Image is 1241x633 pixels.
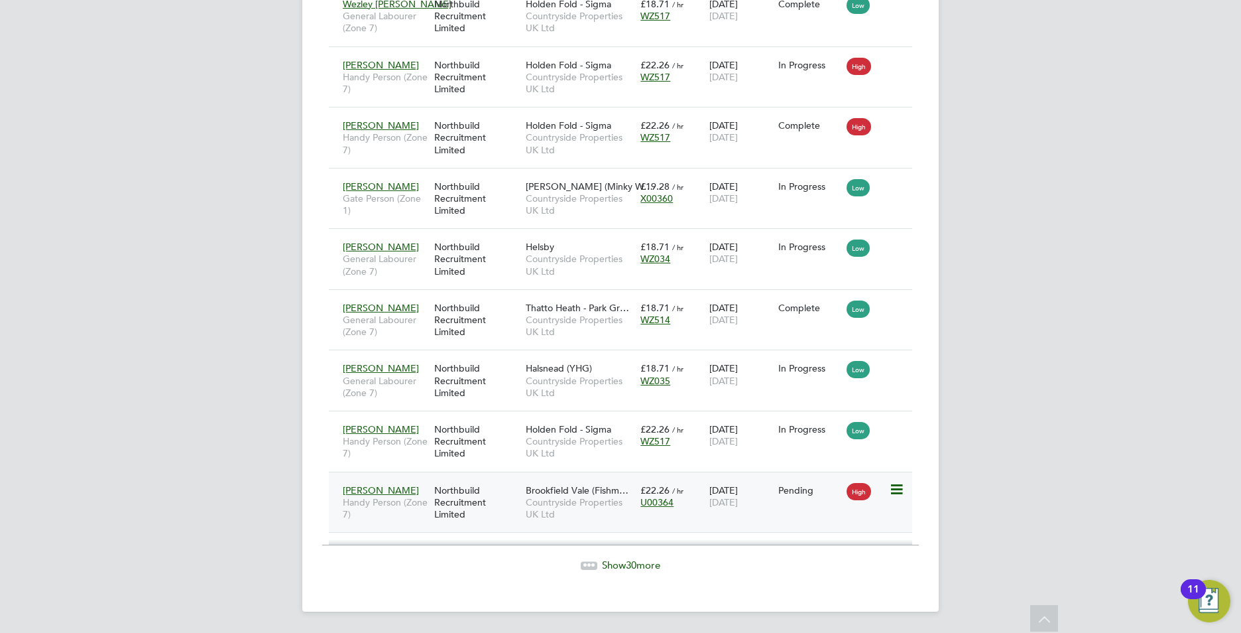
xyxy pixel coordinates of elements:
div: Northbuild Recruitment Limited [431,113,522,163]
div: Northbuild Recruitment Limited [431,295,522,345]
span: [PERSON_NAME] [343,362,419,374]
span: £22.26 [640,59,670,71]
button: Open Resource Center, 11 new notifications [1188,580,1230,622]
span: [PERSON_NAME] [343,119,419,131]
span: Countryside Properties UK Ltd [526,435,634,459]
span: [DATE] [709,192,738,204]
div: Pending [778,484,841,496]
span: [DATE] [709,375,738,387]
span: U00364 [640,496,674,508]
span: Gate Person (Zone 1) [343,192,428,216]
span: / hr [672,182,683,192]
a: [PERSON_NAME]Handy Person (Zone 7)Northbuild Recruitment LimitedHolden Fold - SigmaCountryside Pr... [339,112,912,123]
a: [PERSON_NAME]General Labourer (Zone 7)Northbuild Recruitment LimitedHalsnead (YHG)Countryside Pro... [339,355,912,366]
span: Handy Person (Zone 7) [343,435,428,459]
span: / hr [672,242,683,252]
span: General Labourer (Zone 7) [343,314,428,338]
span: Low [847,240,870,257]
span: WZ034 [640,253,670,265]
span: WZ514 [640,314,670,326]
span: WZ517 [640,435,670,447]
span: Handy Person (Zone 7) [343,496,428,520]
span: High [847,118,871,135]
span: Low [847,179,870,196]
span: WZ517 [640,71,670,83]
a: [PERSON_NAME]General Labourer (Zone 7)Northbuild Recruitment LimitedHelsbyCountryside Properties ... [339,234,912,245]
span: [DATE] [709,131,738,143]
div: [DATE] [706,295,775,332]
div: In Progress [778,59,841,71]
span: Holden Fold - Sigma [526,423,611,435]
div: 11 [1187,589,1199,606]
a: [PERSON_NAME]Handy Person (Zone 7)Northbuild Recruitment LimitedHolden Fold - SigmaCountryside Pr... [339,52,912,63]
span: WZ517 [640,131,670,143]
div: Complete [778,119,841,131]
a: [PERSON_NAME]Handy Person (Zone 7)Northbuild Recruitment LimitedHolden Fold - SigmaCountryside Pr... [339,416,912,427]
span: [PERSON_NAME] [343,484,419,496]
span: Countryside Properties UK Ltd [526,192,634,216]
span: / hr [672,425,683,435]
span: £22.26 [640,119,670,131]
a: [PERSON_NAME]General Labourer (Zone 7)Northbuild Recruitment LimitedThatto Heath - Park Gr…Countr... [339,295,912,306]
span: [PERSON_NAME] [343,59,419,71]
span: / hr [672,60,683,70]
div: [DATE] [706,234,775,271]
a: [PERSON_NAME]Gate Person (Zone 1)Northbuild Recruitment Limited[PERSON_NAME] (Minky W…Countryside... [339,173,912,184]
span: WZ035 [640,375,670,387]
span: Countryside Properties UK Ltd [526,10,634,34]
span: Countryside Properties UK Ltd [526,375,634,399]
div: [DATE] [706,356,775,393]
span: Show more [602,559,660,571]
div: Northbuild Recruitment Limited [431,417,522,466]
div: Northbuild Recruitment Limited [431,478,522,527]
div: [DATE] [706,478,775,515]
span: Countryside Properties UK Ltd [526,131,634,155]
span: [DATE] [709,314,738,326]
span: Low [847,361,870,378]
div: [DATE] [706,113,775,150]
span: [PERSON_NAME] [343,241,419,253]
span: 30 [626,559,636,571]
span: £18.71 [640,302,670,314]
span: General Labourer (Zone 7) [343,10,428,34]
span: X00360 [640,192,673,204]
div: Northbuild Recruitment Limited [431,174,522,224]
div: In Progress [778,241,841,253]
span: High [847,483,871,500]
span: / hr [672,303,683,313]
div: Complete [778,302,841,314]
span: [PERSON_NAME] [343,302,419,314]
span: General Labourer (Zone 7) [343,375,428,399]
span: Helsby [526,241,554,253]
span: [PERSON_NAME] [343,180,419,192]
span: £22.26 [640,484,670,496]
div: Northbuild Recruitment Limited [431,52,522,102]
span: Holden Fold - Sigma [526,119,611,131]
span: [DATE] [709,10,738,22]
span: Thatto Heath - Park Gr… [526,302,629,314]
span: [DATE] [709,71,738,83]
span: £19.28 [640,180,670,192]
div: In Progress [778,362,841,374]
span: [PERSON_NAME] (Minky W… [526,180,653,192]
span: [DATE] [709,253,738,265]
div: [DATE] [706,52,775,90]
span: [DATE] [709,496,738,508]
span: / hr [672,121,683,131]
span: Countryside Properties UK Ltd [526,71,634,95]
span: Countryside Properties UK Ltd [526,314,634,338]
div: In Progress [778,423,841,435]
span: £18.71 [640,362,670,374]
span: Handy Person (Zone 7) [343,71,428,95]
span: Halsnead (YHG) [526,362,592,374]
div: In Progress [778,180,841,192]
div: [DATE] [706,174,775,211]
span: Low [847,301,870,318]
div: Northbuild Recruitment Limited [431,234,522,284]
span: General Labourer (Zone 7) [343,253,428,277]
span: High [847,58,871,75]
span: WZ517 [640,10,670,22]
span: Countryside Properties UK Ltd [526,496,634,520]
div: Northbuild Recruitment Limited [431,356,522,405]
span: [PERSON_NAME] [343,423,419,435]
